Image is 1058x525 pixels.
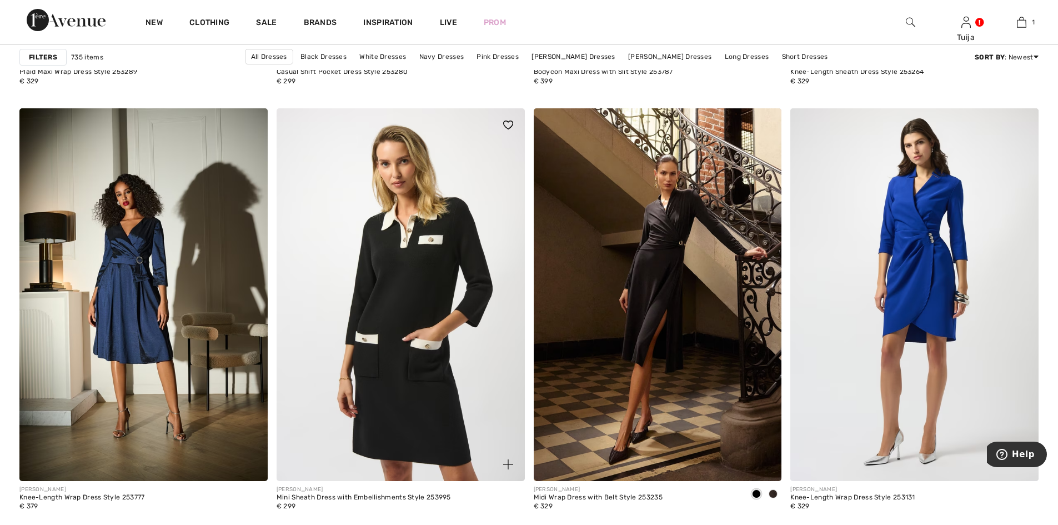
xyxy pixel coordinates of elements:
strong: Sort By [975,53,1005,61]
img: My Info [961,16,971,29]
iframe: Opens a widget where you can find more information [987,442,1047,469]
div: Plaid Maxi Wrap Dress Style 253289 [19,68,137,76]
span: Inspiration [363,18,413,29]
span: € 299 [277,502,296,510]
div: Midi Wrap Dress with Belt Style 253235 [534,494,663,502]
img: Midi Wrap Dress with Belt Style 253235. Black [534,108,782,481]
a: 1 [994,16,1049,29]
a: Brands [304,18,337,29]
a: Mini Sheath Dress with Embellishments Style 253995. Black/Vanilla [277,108,525,481]
span: € 329 [19,77,39,85]
div: Mocha [765,486,781,504]
a: [PERSON_NAME] Dresses [526,49,620,64]
div: Black [748,486,765,504]
div: Knee-Length Wrap Dress Style 253777 [19,494,145,502]
span: € 399 [534,77,553,85]
img: heart_black_full.svg [503,121,513,129]
a: Short Dresses [776,49,834,64]
a: Clothing [189,18,229,29]
a: Black Dresses [295,49,352,64]
a: Prom [484,17,506,28]
img: Knee-Length Wrap Dress Style 253777. Midnight Blue [19,108,268,481]
a: Pink Dresses [471,49,524,64]
span: 1 [1032,17,1035,27]
a: Navy Dresses [414,49,470,64]
a: Sign In [961,17,971,27]
a: Long Dresses [719,49,775,64]
span: € 299 [277,77,296,85]
div: Tuija [939,32,993,43]
div: : Newest [975,52,1039,62]
img: Knee-Length Wrap Dress Style 253131. Royal Sapphire 163 [790,108,1039,481]
div: Casual Shift Pocket Dress Style 253280 [277,68,408,76]
div: Knee-Length Wrap Dress Style 253131 [790,494,915,502]
div: [PERSON_NAME] [534,486,663,494]
img: search the website [906,16,915,29]
img: My Bag [1017,16,1026,29]
span: € 379 [19,502,38,510]
img: plus_v2.svg [503,459,513,469]
div: Knee-Length Sheath Dress Style 253264 [790,68,924,76]
a: All Dresses [245,49,293,64]
span: € 329 [790,77,810,85]
div: [PERSON_NAME] [277,486,451,494]
img: 1ère Avenue [27,9,106,31]
div: Mini Sheath Dress with Embellishments Style 253995 [277,494,451,502]
strong: Filters [29,52,57,62]
a: [PERSON_NAME] Dresses [623,49,717,64]
span: € 329 [534,502,553,510]
span: € 329 [790,502,810,510]
a: Sale [256,18,277,29]
a: White Dresses [354,49,412,64]
span: 735 items [71,52,103,62]
div: Bodycon Maxi Dress with Slit Style 253787 [534,68,673,76]
div: [PERSON_NAME] [19,486,145,494]
div: [PERSON_NAME] [790,486,915,494]
a: Live [440,17,457,28]
a: New [146,18,163,29]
